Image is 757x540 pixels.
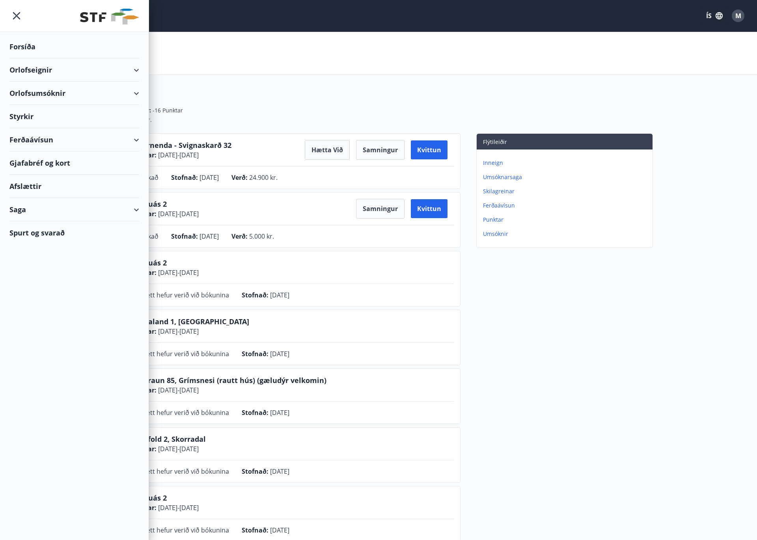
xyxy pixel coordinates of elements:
[157,503,199,512] span: [DATE] - [DATE]
[9,58,139,82] div: Orlofseignir
[9,151,139,175] div: Gjafabréf og kort
[9,105,139,128] div: Styrkir
[356,199,405,219] button: Samningur
[140,467,229,476] span: Hætt hefur verið við bókunina
[242,467,268,476] span: Stofnað :
[242,408,268,417] span: Stofnað :
[140,526,229,534] span: Hætt hefur verið við bókunina
[242,526,268,534] span: Stofnað :
[483,138,507,146] span: Flýtileiðir
[483,187,649,195] p: Skilagreinar
[270,526,289,534] span: [DATE]
[483,230,649,238] p: Umsóknir
[270,291,289,299] span: [DATE]
[157,445,199,453] span: [DATE] - [DATE]
[9,198,139,221] div: Saga
[140,173,158,182] span: Bókað
[242,349,268,358] span: Stofnað :
[112,376,326,385] span: Brú - Kerhraun 85, Grímsnesi (rautt hús) (gæludýr velkomin)
[249,232,274,241] span: 5.000 kr.
[411,140,447,159] button: Kvittun
[80,9,139,24] img: union_logo
[157,151,199,159] span: [DATE] - [DATE]
[702,9,727,23] button: ÍS
[140,408,229,417] span: Hætt hefur verið við bókunina
[231,173,248,182] span: Verð :
[270,408,289,417] span: [DATE]
[140,232,158,241] span: Bókað
[231,232,248,241] span: Verð :
[140,291,229,299] span: Hætt hefur verið við bókunina
[9,175,139,198] div: Afslættir
[140,349,229,358] span: Hætt hefur verið við bókunina
[200,232,219,241] span: [DATE]
[157,386,199,394] span: [DATE] - [DATE]
[242,291,268,299] span: Stofnað :
[153,107,183,114] span: -16 Punktar
[735,11,741,20] span: M
[171,232,198,241] span: Stofnað :
[729,6,748,25] button: M
[483,216,649,224] p: Punktar
[157,268,199,277] span: [DATE] - [DATE]
[483,173,649,181] p: Umsóknarsaga
[9,221,139,244] div: Spurt og svarað
[270,349,289,358] span: [DATE]
[356,140,405,160] button: Samningur
[200,173,219,182] span: [DATE]
[9,128,139,151] div: Ferðaávísun
[112,140,231,150] span: Félag Stjórnenda - Svignaskarð 32
[112,317,249,326] span: Brú - Hrókaland 1, [GEOGRAPHIC_DATA]
[305,140,350,160] button: Hætta við
[9,82,139,105] div: Orlofsumsóknir
[112,434,206,444] span: Brú - Einisfold 2, Skorradal
[9,35,139,58] div: Forsíða
[483,202,649,209] p: Ferðaávísun
[270,467,289,476] span: [DATE]
[171,173,198,182] span: Stofnað :
[249,173,278,182] span: 24.900 kr.
[483,159,649,167] p: Inneign
[157,209,199,218] span: [DATE] - [DATE]
[9,9,24,23] button: menu
[411,199,447,218] button: Kvittun
[157,327,199,336] span: [DATE] - [DATE]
